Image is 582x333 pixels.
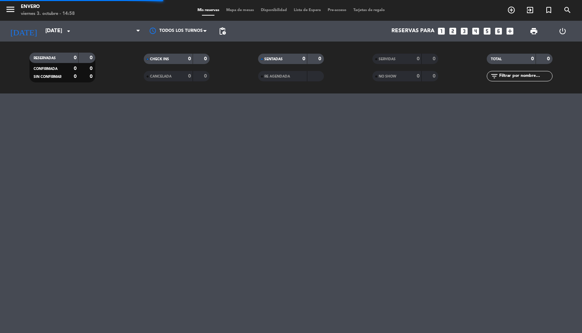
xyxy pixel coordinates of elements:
span: SIN CONFIRMAR [34,75,61,79]
strong: 0 [188,74,191,79]
strong: 0 [547,56,551,61]
span: Reservas para [391,28,434,34]
span: Lista de Espera [290,8,324,12]
span: SERVIDAS [379,57,396,61]
strong: 0 [90,55,94,60]
strong: 0 [90,66,94,71]
strong: 0 [204,74,208,79]
strong: 0 [74,55,77,60]
span: pending_actions [218,27,227,35]
i: add_box [505,27,514,36]
span: CANCELADA [150,75,171,78]
i: looks_4 [471,27,480,36]
i: add_circle_outline [507,6,515,14]
i: looks_3 [460,27,469,36]
span: RE AGENDADA [264,75,290,78]
button: menu [5,4,16,17]
span: Tarjetas de regalo [350,8,388,12]
i: looks_6 [494,27,503,36]
i: menu [5,4,16,15]
i: filter_list [490,72,499,80]
span: Disponibilidad [257,8,290,12]
strong: 0 [318,56,323,61]
i: looks_5 [483,27,492,36]
strong: 0 [188,56,191,61]
strong: 0 [433,74,437,79]
strong: 0 [417,74,420,79]
span: NO SHOW [379,75,396,78]
span: CONFIRMADA [34,67,58,71]
strong: 0 [531,56,534,61]
strong: 0 [204,56,208,61]
span: Mapa de mesas [223,8,257,12]
span: TOTAL [491,57,502,61]
span: Pre-acceso [324,8,350,12]
span: SENTADAS [264,57,283,61]
input: Filtrar por nombre... [499,72,552,80]
i: looks_two [448,27,457,36]
div: Envero [21,3,75,10]
i: [DATE] [5,24,42,39]
div: LOG OUT [548,21,577,42]
span: Mis reservas [194,8,223,12]
i: exit_to_app [526,6,534,14]
i: arrow_drop_down [64,27,73,35]
span: RESERVADAS [34,56,56,60]
strong: 0 [90,74,94,79]
i: search [563,6,572,14]
strong: 0 [433,56,437,61]
span: print [530,27,538,35]
i: power_settings_new [558,27,567,35]
i: turned_in_not [545,6,553,14]
strong: 0 [302,56,305,61]
strong: 0 [74,66,77,71]
div: viernes 3. octubre - 14:58 [21,10,75,17]
strong: 0 [74,74,77,79]
span: CHECK INS [150,57,169,61]
i: looks_one [437,27,446,36]
strong: 0 [417,56,420,61]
